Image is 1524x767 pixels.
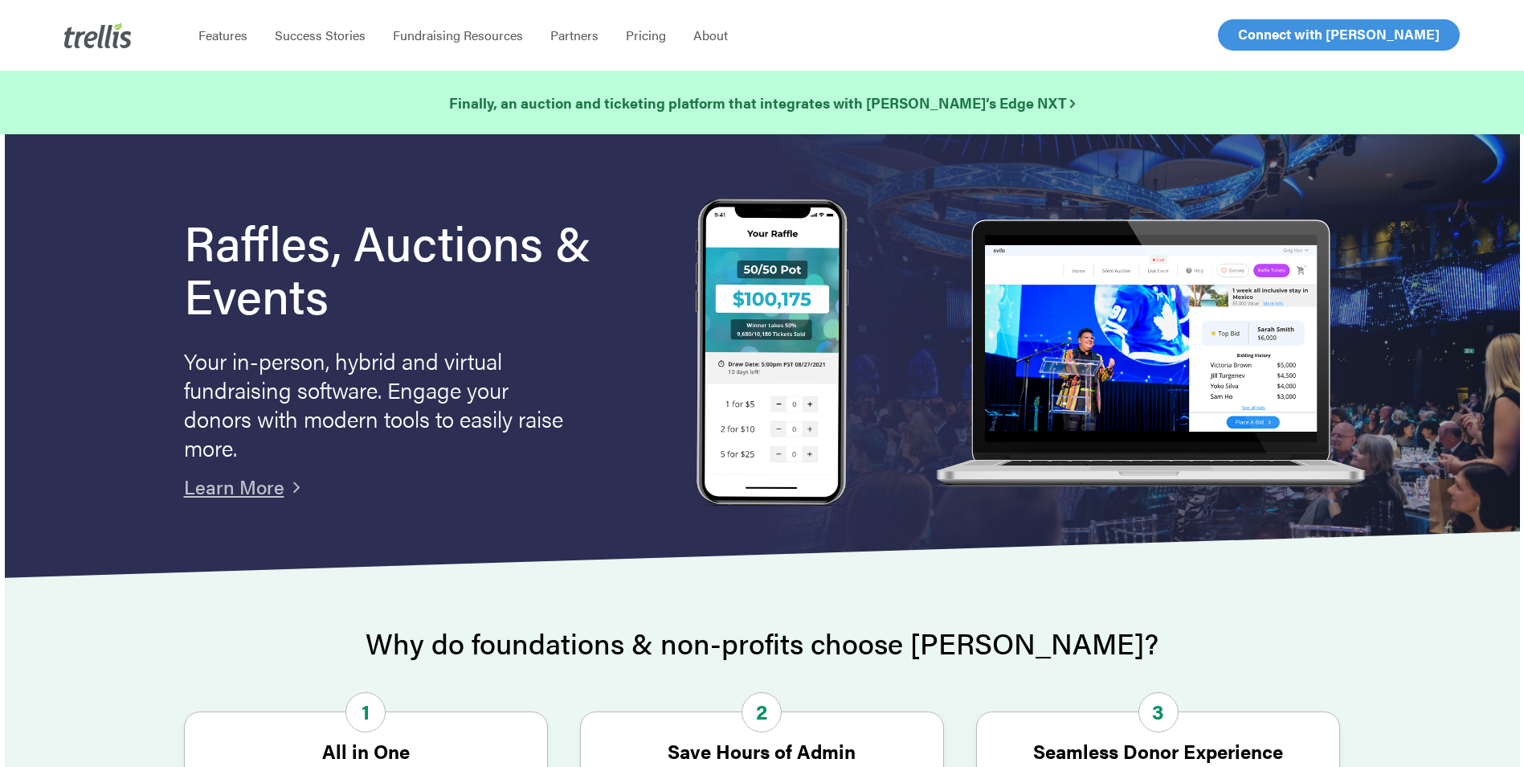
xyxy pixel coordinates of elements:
[1238,24,1440,43] span: Connect with [PERSON_NAME]
[449,92,1075,113] strong: Finally, an auction and ticketing platform that integrates with [PERSON_NAME]’s Edge NXT
[537,27,612,43] a: Partners
[185,27,261,43] a: Features
[379,27,537,43] a: Fundraising Resources
[393,26,523,44] span: Fundraising Resources
[184,346,570,461] p: Your in-person, hybrid and virtual fundraising software. Engage your donors with modern tools to ...
[449,92,1075,114] a: Finally, an auction and ticketing platform that integrates with [PERSON_NAME]’s Edge NXT
[184,627,1341,659] h2: Why do foundations & non-profits choose [PERSON_NAME]?
[696,199,848,510] img: Trellis Raffles, Auctions and Event Fundraising
[1218,19,1460,51] a: Connect with [PERSON_NAME]
[261,27,379,43] a: Success Stories
[1033,737,1283,765] strong: Seamless Donor Experience
[184,473,284,500] a: Learn More
[693,26,728,44] span: About
[550,26,599,44] span: Partners
[927,219,1372,489] img: rafflelaptop_mac_optim.png
[322,737,410,765] strong: All in One
[1138,692,1179,732] span: 3
[184,215,635,321] h1: Raffles, Auctions & Events
[275,26,366,44] span: Success Stories
[626,26,666,44] span: Pricing
[64,23,132,48] img: Trellis
[680,27,742,43] a: About
[742,692,782,732] span: 2
[198,26,247,44] span: Features
[668,737,856,765] strong: Save Hours of Admin
[345,692,386,732] span: 1
[612,27,680,43] a: Pricing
